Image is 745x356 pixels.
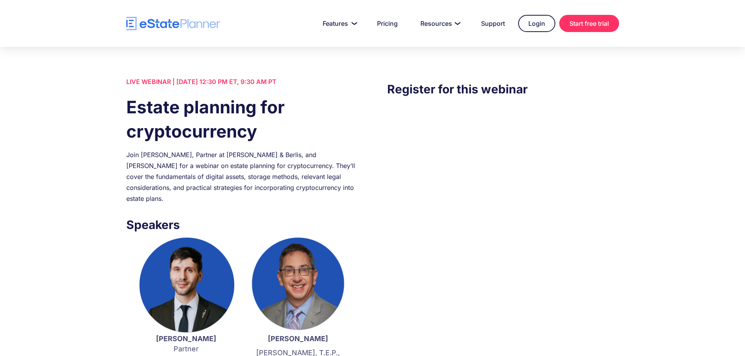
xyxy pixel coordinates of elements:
[126,216,358,234] h3: Speakers
[126,95,358,143] h1: Estate planning for cryptocurrency
[387,80,619,98] h3: Register for this webinar
[559,15,619,32] a: Start free trial
[156,335,216,343] strong: [PERSON_NAME]
[411,16,468,31] a: Resources
[472,16,514,31] a: Support
[518,15,555,32] a: Login
[368,16,407,31] a: Pricing
[126,149,358,204] div: Join [PERSON_NAME], Partner at [PERSON_NAME] & Berlis, and [PERSON_NAME] for a webinar on estate ...
[387,114,619,247] iframe: Form 0
[138,334,234,354] p: Partner
[126,17,220,30] a: home
[313,16,364,31] a: Features
[268,335,328,343] strong: [PERSON_NAME]
[126,76,358,87] div: LIVE WEBINAR | [DATE] 12:30 PM ET, 9:30 AM PT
